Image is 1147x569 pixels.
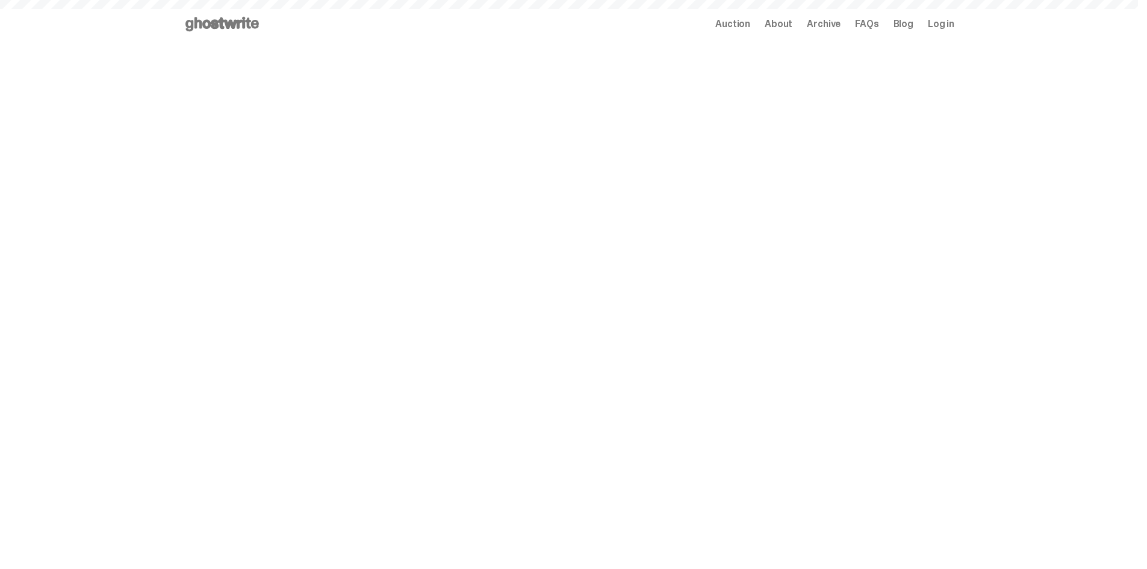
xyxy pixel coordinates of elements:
[928,19,954,29] a: Log in
[807,19,841,29] a: Archive
[855,19,878,29] a: FAQs
[894,19,913,29] a: Blog
[765,19,792,29] a: About
[715,19,750,29] a: Auction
